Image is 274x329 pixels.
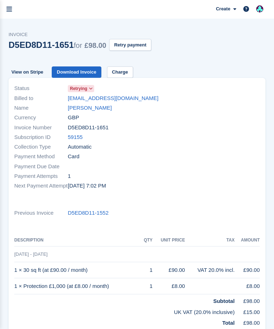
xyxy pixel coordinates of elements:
a: [PERSON_NAME] [68,104,112,112]
span: Card [68,153,80,161]
td: £98.00 [235,294,260,305]
span: Next Payment Attempt [14,182,68,190]
td: 1 × 30 sq ft (at £90.00 / month) [14,262,141,278]
th: Tax [185,235,234,246]
a: Retrying [68,84,94,93]
strong: Subtotal [213,298,235,304]
td: £90.00 [235,262,260,278]
strong: Total [222,320,235,326]
span: Automatic [68,143,92,151]
span: Retrying [70,85,87,92]
span: Collection Type [14,143,68,151]
time: 2025-09-06 18:02:06 UTC [68,182,106,190]
a: [EMAIL_ADDRESS][DOMAIN_NAME] [68,94,158,103]
span: Payment Method [14,153,68,161]
a: Download Invoice [52,66,101,78]
a: View on Stripe [9,66,46,78]
th: Unit Price [153,235,185,246]
td: £8.00 [153,278,185,294]
td: £90.00 [153,262,185,278]
div: VAT 20.0% incl. [185,266,234,274]
span: Currency [14,114,68,122]
span: Billed to [14,94,68,103]
span: GBP [68,114,79,122]
td: 1 [141,278,153,294]
span: Create [216,5,230,13]
span: Invoice [9,31,151,38]
span: Name [14,104,68,112]
td: £98.00 [235,316,260,327]
a: 59155 [68,133,83,141]
th: QTY [141,235,153,246]
td: 1 × Protection £1,000 (at £8.00 / month) [14,278,141,294]
th: Description [14,235,141,246]
td: 1 [141,262,153,278]
img: Simon Gardner [256,5,263,13]
a: Charge [107,66,133,78]
span: £98.00 [85,41,106,49]
span: [DATE] - [DATE] [14,251,47,257]
td: UK VAT (20.0% inclusive) [14,305,235,316]
span: Invoice Number [14,124,68,132]
span: for [74,41,82,49]
button: Retry payment [109,39,151,51]
a: D5ED8D11-1552 [68,209,108,217]
td: £8.00 [235,278,260,294]
span: Payment Due Date [14,163,68,171]
span: 1 [68,172,71,180]
span: Subscription ID [14,133,68,141]
div: D5ED8D11-1651 [9,40,106,50]
td: £15.00 [235,305,260,316]
span: Previous Invoice [14,209,68,217]
th: Amount [235,235,260,246]
span: D5ED8D11-1651 [68,124,108,132]
span: Payment Attempts [14,172,68,180]
span: Status [14,84,68,93]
